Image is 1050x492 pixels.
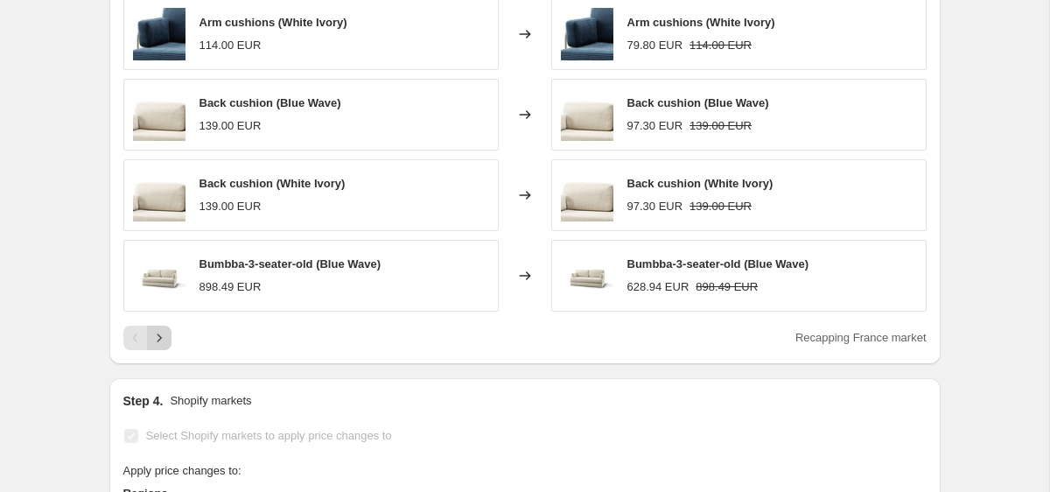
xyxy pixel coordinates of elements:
[199,198,262,215] div: 139.00 EUR
[123,392,164,410] h2: Step 4.
[170,392,251,410] p: Shopify markets
[627,278,689,296] div: 628.94 EUR
[199,16,347,29] span: Arm cushions (White Ivory)
[561,250,613,302] img: Bumbba_I_Plato_Vista_frontal_Lincoln_T03_sin_fondo_c9cc9f6b-f41b-4dc9-ad28-84dbf5ff0197_80x.jpg
[627,198,683,215] div: 97.30 EUR
[689,117,752,135] strike: 139.00 EUR
[133,88,185,141] img: Back_Cushion_White_80x.png
[199,177,346,190] span: Back cushion (White Ivory)
[689,198,752,215] strike: 139.00 EUR
[627,16,775,29] span: Arm cushions (White Ivory)
[627,37,683,54] div: 79.80 EUR
[561,88,613,141] img: Back_Cushion_White_80x.png
[147,326,171,350] button: Next
[627,177,773,190] span: Back cushion (White Ivory)
[627,96,769,109] span: Back cushion (Blue Wave)
[199,257,381,271] span: Bumbba-3-seater-old (Blue Wave)
[561,169,613,221] img: Back_Cushion_White_80x.png
[133,250,185,302] img: Bumbba_I_Plato_Vista_frontal_Lincoln_T03_sin_fondo_c9cc9f6b-f41b-4dc9-ad28-84dbf5ff0197_80x.jpg
[146,429,392,442] span: Select Shopify markets to apply price changes to
[627,257,809,271] span: Bumbba-3-seater-old (Blue Wave)
[199,37,262,54] div: 114.00 EUR
[123,326,171,350] nav: Pagination
[627,117,683,135] div: 97.30 EUR
[199,96,341,109] span: Back cushion (Blue Wave)
[696,278,758,296] strike: 898.49 EUR
[795,331,927,344] span: Recapping France market
[133,8,185,60] img: Arm_cushions_4_80x.jpg
[199,278,262,296] div: 898.49 EUR
[199,117,262,135] div: 139.00 EUR
[561,8,613,60] img: Arm_cushions_4_80x.jpg
[123,464,241,477] span: Apply price changes to:
[689,37,752,54] strike: 114.00 EUR
[133,169,185,221] img: Back_Cushion_White_80x.png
